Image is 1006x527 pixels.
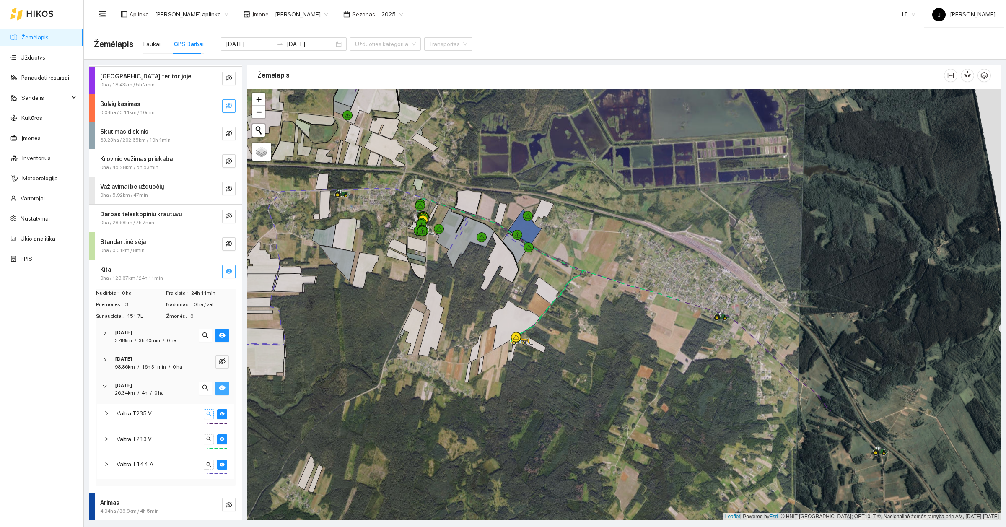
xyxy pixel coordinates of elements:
[21,89,69,106] span: Sandėlis
[117,409,152,418] span: Valtra T235 V
[94,6,111,23] button: menu-fold
[173,364,182,370] span: 0 ha
[226,213,232,221] span: eye-invisible
[204,460,214,470] button: search
[944,72,957,79] span: column-width
[252,106,265,118] a: Zoom out
[215,329,229,342] button: eye
[256,106,262,117] span: −
[100,81,155,89] span: 0ha / 18.43km / 5h 2min
[22,175,58,182] a: Meteorologija
[222,237,236,251] button: eye-invisible
[222,498,236,511] button: eye-invisible
[100,156,173,162] strong: Krovinio vežimas priekaba
[96,289,122,297] span: Nudirbta
[169,364,170,370] span: /
[257,63,944,87] div: Žemėlapis
[381,8,403,21] span: 2025
[115,330,132,335] strong: [DATE]
[204,409,214,419] button: search
[97,404,234,428] div: Valtra T235 Vsearcheye
[89,232,242,260] div: Standartinė sėja0ha / 0.01km / 8mineye-invisible
[115,364,135,370] span: 98.86km
[222,182,236,195] button: eye-invisible
[100,109,155,117] span: 0.04ha / 0.11km / 10min
[89,122,242,149] div: Skutimas diskinis63.23ha / 202.65km / 19h 1mineye-invisible
[102,384,107,389] span: right
[215,355,229,369] button: eye-invisible
[222,99,236,113] button: eye-invisible
[204,434,214,444] button: search
[155,8,228,21] span: Jerzy Gvozdovicz aplinka
[117,434,152,444] span: Valtra T213 V
[199,329,212,342] button: search
[89,94,242,122] div: Bulvių kasimas0.04ha / 0.11km / 10mineye-invisible
[100,247,145,254] span: 0ha / 0.01km / 8min
[100,499,119,506] strong: Arimas
[219,332,226,340] span: eye
[96,350,236,376] div: [DATE]98.86km/16h 31min/0 haeye-invisible
[174,39,204,49] div: GPS Darbai
[222,154,236,168] button: eye-invisible
[256,94,262,104] span: +
[89,177,242,204] div: Važiavimai be užduočių0ha / 5.92km / 47mineye-invisible
[222,265,236,278] button: eye
[190,312,235,320] span: 0
[252,93,265,106] a: Zoom in
[226,102,232,110] span: eye-invisible
[21,54,45,61] a: Užduotys
[226,75,232,83] span: eye-invisible
[780,514,781,519] span: |
[121,11,127,18] span: layout
[137,364,139,370] span: /
[100,274,163,282] span: 0ha / 128.67km / 24h 11min
[99,10,106,18] span: menu-fold
[217,434,227,444] button: eye
[226,501,232,509] span: eye-invisible
[21,114,42,121] a: Kultūros
[115,390,135,396] span: 26.34km
[220,436,225,442] span: eye
[21,34,49,41] a: Žemėlapis
[244,11,250,18] span: shop
[21,74,69,81] a: Panaudoti resursai
[21,135,41,141] a: Įmonės
[94,37,133,51] span: Žemėlapis
[89,149,242,177] div: Krovinio vežimas priekaba0ha / 45.28km / 5h 53mineye-invisible
[96,301,125,309] span: Priemonės
[100,219,154,227] span: 0ha / 28.68km / 7h 7min
[166,301,194,309] span: Našumas
[166,312,190,320] span: Žmonės
[938,8,941,21] span: J
[226,185,232,193] span: eye-invisible
[100,507,159,515] span: 4.94ha / 38.8km / 4h 5min
[206,411,211,417] span: search
[100,73,191,80] strong: [GEOGRAPHIC_DATA] teritorijoje
[226,268,232,276] span: eye
[217,460,227,470] button: eye
[191,289,235,297] span: 24h 11min
[277,41,283,47] span: to
[104,411,109,416] span: right
[89,493,242,520] div: Arimas4.94ha / 38.8km / 4h 5mineye-invisible
[117,460,153,469] span: Valtra T144 A
[725,514,740,519] a: Leaflet
[222,210,236,223] button: eye-invisible
[97,454,234,479] div: Valtra T144 Asearcheye
[226,130,232,138] span: eye-invisible
[222,127,236,140] button: eye-invisible
[97,429,234,454] div: Valtra T213 Vsearcheye
[226,240,232,248] span: eye-invisible
[130,10,150,19] span: Aplinka :
[226,158,232,166] span: eye-invisible
[770,514,778,519] a: Esri
[142,364,166,370] span: 16h 31min
[163,337,164,343] span: /
[115,337,132,343] span: 3.48km
[104,436,109,441] span: right
[122,289,165,297] span: 0 ha
[944,69,957,82] button: column-width
[96,324,236,350] div: [DATE]3.48km/3h 40min/0 hasearcheye
[202,332,209,340] span: search
[100,101,140,107] strong: Bulvių kasimas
